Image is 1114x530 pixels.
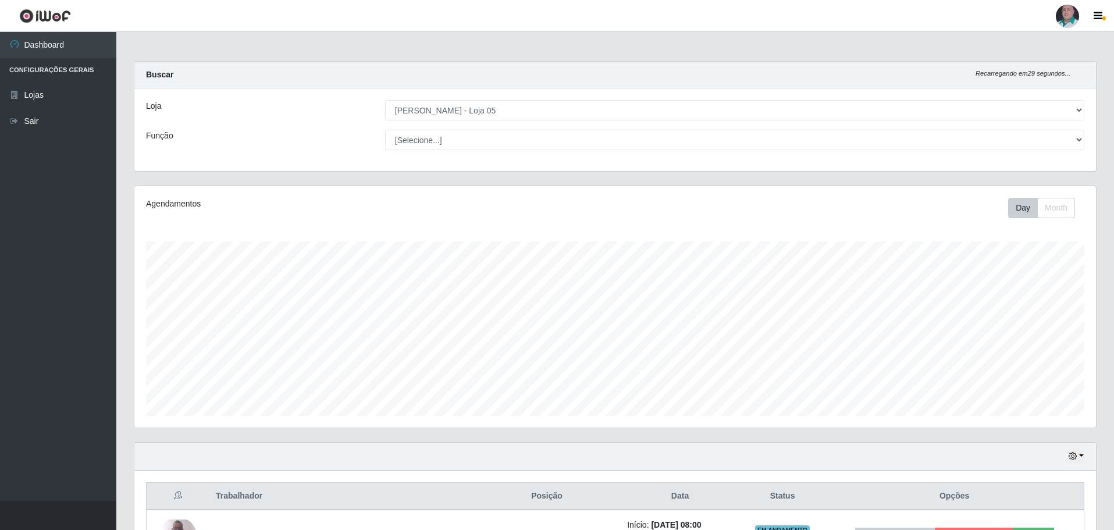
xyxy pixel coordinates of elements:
[19,9,71,23] img: CoreUI Logo
[209,483,474,510] th: Trabalhador
[825,483,1084,510] th: Opções
[651,520,701,529] time: [DATE] 08:00
[740,483,825,510] th: Status
[146,198,527,210] div: Agendamentos
[146,100,161,112] label: Loja
[1008,198,1075,218] div: First group
[1037,198,1075,218] button: Month
[1008,198,1084,218] div: Toolbar with button groups
[976,70,1070,77] i: Recarregando em 29 segundos...
[1008,198,1038,218] button: Day
[620,483,740,510] th: Data
[146,130,173,142] label: Função
[474,483,620,510] th: Posição
[146,70,173,79] strong: Buscar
